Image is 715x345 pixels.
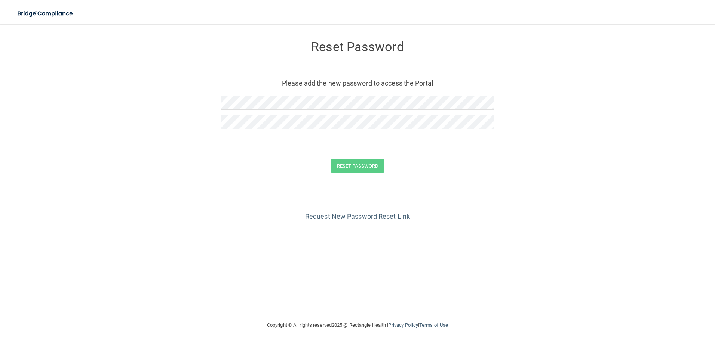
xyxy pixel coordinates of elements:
div: Copyright © All rights reserved 2025 @ Rectangle Health | | [221,313,494,337]
p: Please add the new password to access the Portal [227,77,488,89]
iframe: Drift Widget Chat Controller [586,292,706,322]
button: Reset Password [331,159,384,173]
a: Terms of Use [419,322,448,328]
a: Privacy Policy [388,322,418,328]
img: bridge_compliance_login_screen.278c3ca4.svg [11,6,80,21]
a: Request New Password Reset Link [305,212,410,220]
h3: Reset Password [221,40,494,54]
